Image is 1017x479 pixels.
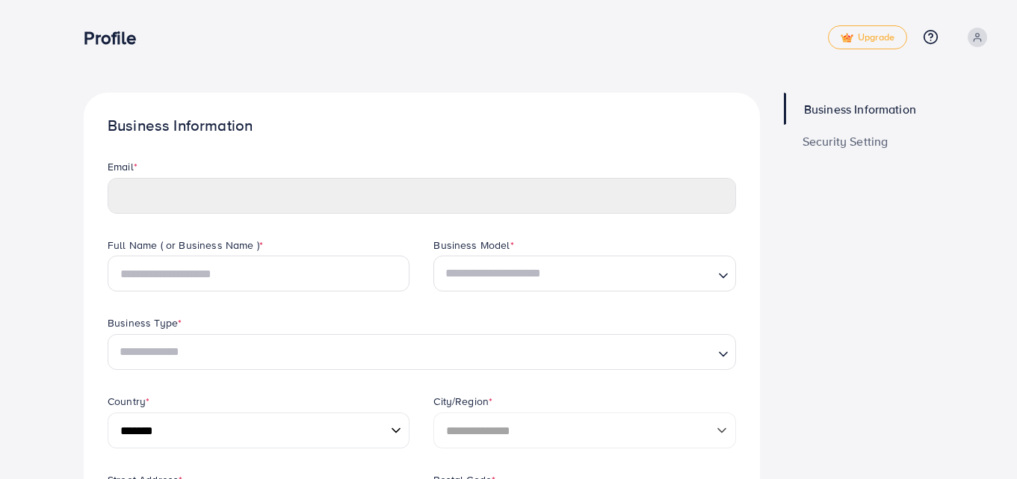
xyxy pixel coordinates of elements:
div: Search for option [433,256,735,291]
h3: Profile [84,27,148,49]
label: Business Model [433,238,513,253]
input: Search for option [114,339,712,366]
span: Business Information [804,103,916,115]
label: Full Name ( or Business Name ) [108,238,263,253]
div: Search for option [108,334,736,370]
input: Search for option [440,260,711,288]
label: Business Type [108,315,182,330]
span: Upgrade [841,32,894,43]
label: Email [108,159,137,174]
h1: Business Information [108,117,736,135]
a: tickUpgrade [828,25,907,49]
img: tick [841,33,853,43]
label: City/Region [433,394,492,409]
span: Security Setting [803,135,888,147]
label: Country [108,394,149,409]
